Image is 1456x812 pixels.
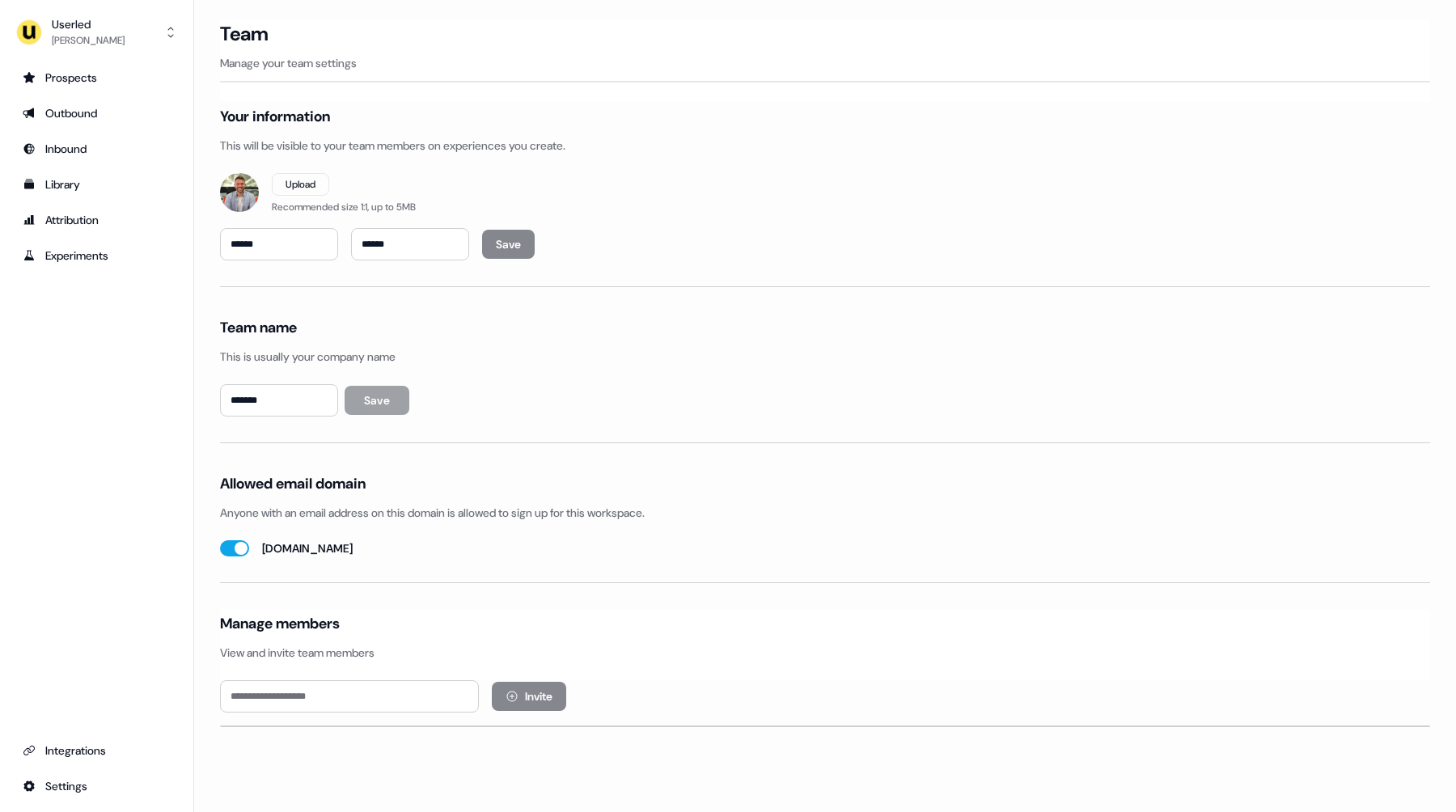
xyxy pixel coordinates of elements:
[220,173,259,212] img: eyJ0eXBlIjoicHJveHkiLCJzcmMiOiJodHRwczovL2ltYWdlcy5jbGVyay5kZXYvb2F1dGhfZ29vZ2xlL2ltZ18ydlhmdEFxN...
[23,742,171,759] div: Integrations
[23,105,171,121] div: Outbound
[272,173,329,196] button: Upload
[23,212,171,228] div: Attribution
[23,778,171,794] div: Settings
[220,55,1430,71] p: Manage your team settings
[220,137,1430,154] p: This will be visible to your team members on experiences you create.
[13,243,180,269] a: Go to experiments
[220,318,297,337] h4: Team name
[220,107,330,126] h4: Your information
[272,199,416,215] div: Recommended size 1:1, up to 5MB
[220,474,366,493] h4: Allowed email domain
[13,773,180,799] a: Go to integrations
[13,171,180,197] a: Go to templates
[13,136,180,162] a: Go to Inbound
[52,16,125,32] div: Userled
[13,65,180,91] a: Go to prospects
[52,32,125,49] div: [PERSON_NAME]
[13,13,180,52] button: Userled[PERSON_NAME]
[220,645,1430,661] p: View and invite team members
[262,540,353,556] label: [DOMAIN_NAME]
[220,614,340,633] h4: Manage members
[23,141,171,157] div: Inbound
[13,100,180,126] a: Go to outbound experience
[23,70,171,86] div: Prospects
[345,386,409,415] button: Save
[220,505,1430,521] p: Anyone with an email address on this domain is allowed to sign up for this workspace.
[220,22,268,46] h3: Team
[23,247,171,264] div: Experiments
[220,349,1430,365] p: This is usually your company name
[13,738,180,763] a: Go to integrations
[13,207,180,233] a: Go to attribution
[23,176,171,192] div: Library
